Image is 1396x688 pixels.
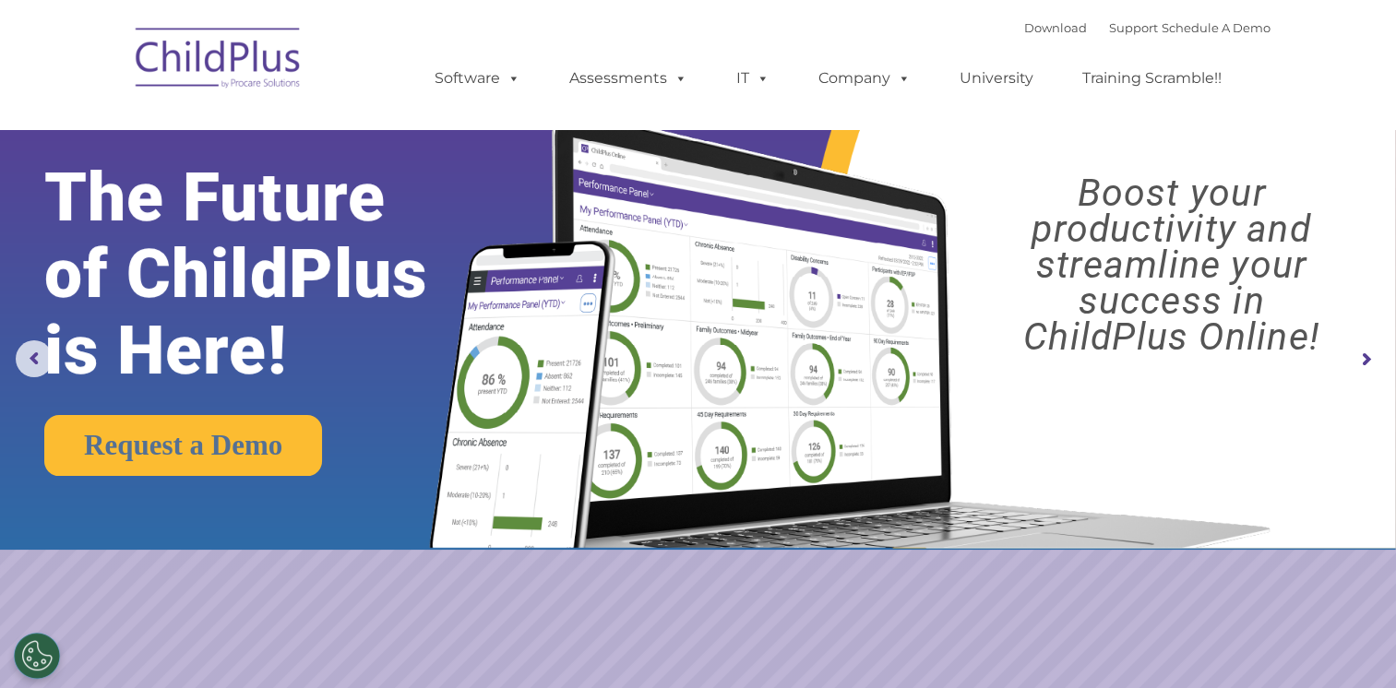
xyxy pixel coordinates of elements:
[551,60,706,97] a: Assessments
[257,122,313,136] span: Last name
[1064,60,1240,97] a: Training Scramble!!
[718,60,788,97] a: IT
[126,15,311,107] img: ChildPlus by Procare Solutions
[14,633,60,679] button: Cookies Settings
[941,60,1052,97] a: University
[44,415,322,476] a: Request a Demo
[44,160,490,389] rs-layer: The Future of ChildPlus is Here!
[1162,20,1271,35] a: Schedule A Demo
[800,60,929,97] a: Company
[1109,20,1158,35] a: Support
[416,60,539,97] a: Software
[964,175,1378,355] rs-layer: Boost your productivity and streamline your success in ChildPlus Online!
[1024,20,1087,35] a: Download
[1024,20,1271,35] font: |
[257,197,335,211] span: Phone number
